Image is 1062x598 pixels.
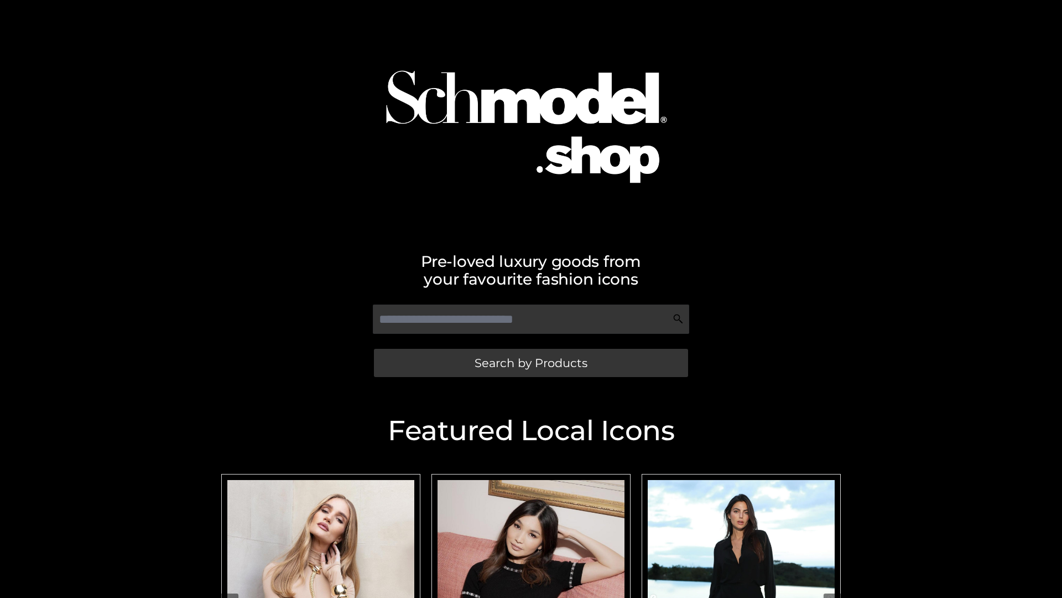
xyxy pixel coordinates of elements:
span: Search by Products [475,357,587,369]
img: Search Icon [673,313,684,324]
h2: Pre-loved luxury goods from your favourite fashion icons [216,252,846,288]
h2: Featured Local Icons​ [216,417,846,445]
a: Search by Products [374,349,688,377]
